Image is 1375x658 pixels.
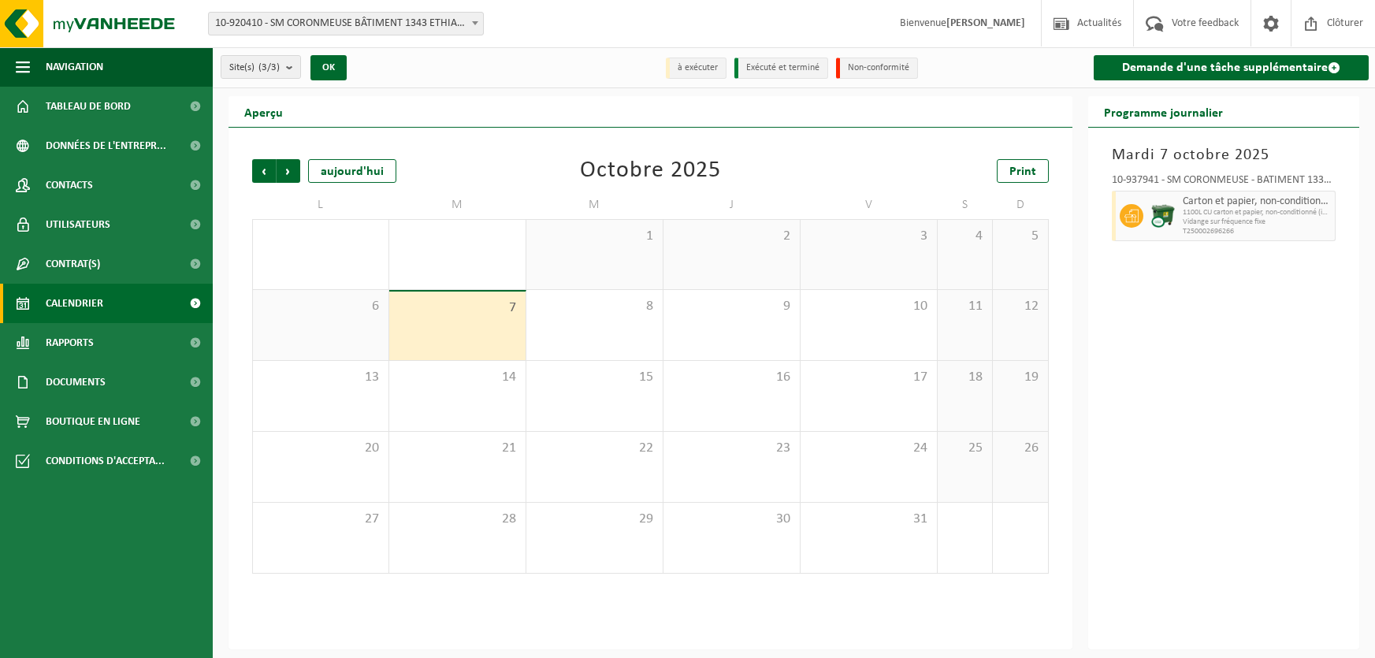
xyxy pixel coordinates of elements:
[261,298,381,315] span: 6
[1001,298,1040,315] span: 12
[808,511,929,528] span: 31
[208,12,484,35] span: 10-920410 - SM CORONMEUSE BÂTIMENT 1343 ETHIAS - HERSTAL
[938,191,994,219] td: S
[46,47,103,87] span: Navigation
[252,159,276,183] span: Précédent
[671,511,792,528] span: 30
[671,369,792,386] span: 16
[534,369,655,386] span: 15
[397,299,518,317] span: 7
[526,191,663,219] td: M
[221,55,301,79] button: Site(s)(3/3)
[946,17,1025,29] strong: [PERSON_NAME]
[1183,227,1331,236] span: T250002696266
[397,440,518,457] span: 21
[946,298,985,315] span: 11
[534,440,655,457] span: 22
[209,13,483,35] span: 10-920410 - SM CORONMEUSE BÂTIMENT 1343 ETHIAS - HERSTAL
[1112,175,1336,191] div: 10-937941 - SM CORONMEUSE - BATIMENT 1331 BASE - [GEOGRAPHIC_DATA]
[397,369,518,386] span: 14
[663,191,801,219] td: J
[397,511,518,528] span: 28
[1183,195,1331,208] span: Carton et papier, non-conditionné (industriel)
[261,511,381,528] span: 27
[946,440,985,457] span: 25
[1088,96,1239,127] h2: Programme journalier
[1151,204,1175,228] img: WB-1100-CU
[671,298,792,315] span: 9
[1001,440,1040,457] span: 26
[808,440,929,457] span: 24
[46,441,165,481] span: Conditions d'accepta...
[1009,165,1036,178] span: Print
[808,228,929,245] span: 3
[46,165,93,205] span: Contacts
[801,191,938,219] td: V
[277,159,300,183] span: Suivant
[1094,55,1369,80] a: Demande d'une tâche supplémentaire
[836,58,918,79] li: Non-conformité
[252,191,389,219] td: L
[310,55,347,80] button: OK
[229,96,299,127] h2: Aperçu
[261,369,381,386] span: 13
[534,298,655,315] span: 8
[580,159,721,183] div: Octobre 2025
[46,323,94,362] span: Rapports
[946,369,985,386] span: 18
[261,440,381,457] span: 20
[46,205,110,244] span: Utilisateurs
[46,126,166,165] span: Données de l'entrepr...
[1112,143,1336,167] h3: Mardi 7 octobre 2025
[46,362,106,402] span: Documents
[534,228,655,245] span: 1
[46,87,131,126] span: Tableau de bord
[1001,369,1040,386] span: 19
[734,58,828,79] li: Exécuté et terminé
[229,56,280,80] span: Site(s)
[258,62,280,72] count: (3/3)
[46,244,100,284] span: Contrat(s)
[997,159,1049,183] a: Print
[671,228,792,245] span: 2
[946,228,985,245] span: 4
[808,369,929,386] span: 17
[808,298,929,315] span: 10
[308,159,396,183] div: aujourd'hui
[534,511,655,528] span: 29
[671,440,792,457] span: 23
[389,191,526,219] td: M
[1183,217,1331,227] span: Vidange sur fréquence fixe
[666,58,727,79] li: à exécuter
[1183,208,1331,217] span: 1100L CU carton et papier, non-conditionné (industriel)
[1001,228,1040,245] span: 5
[46,402,140,441] span: Boutique en ligne
[993,191,1049,219] td: D
[46,284,103,323] span: Calendrier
